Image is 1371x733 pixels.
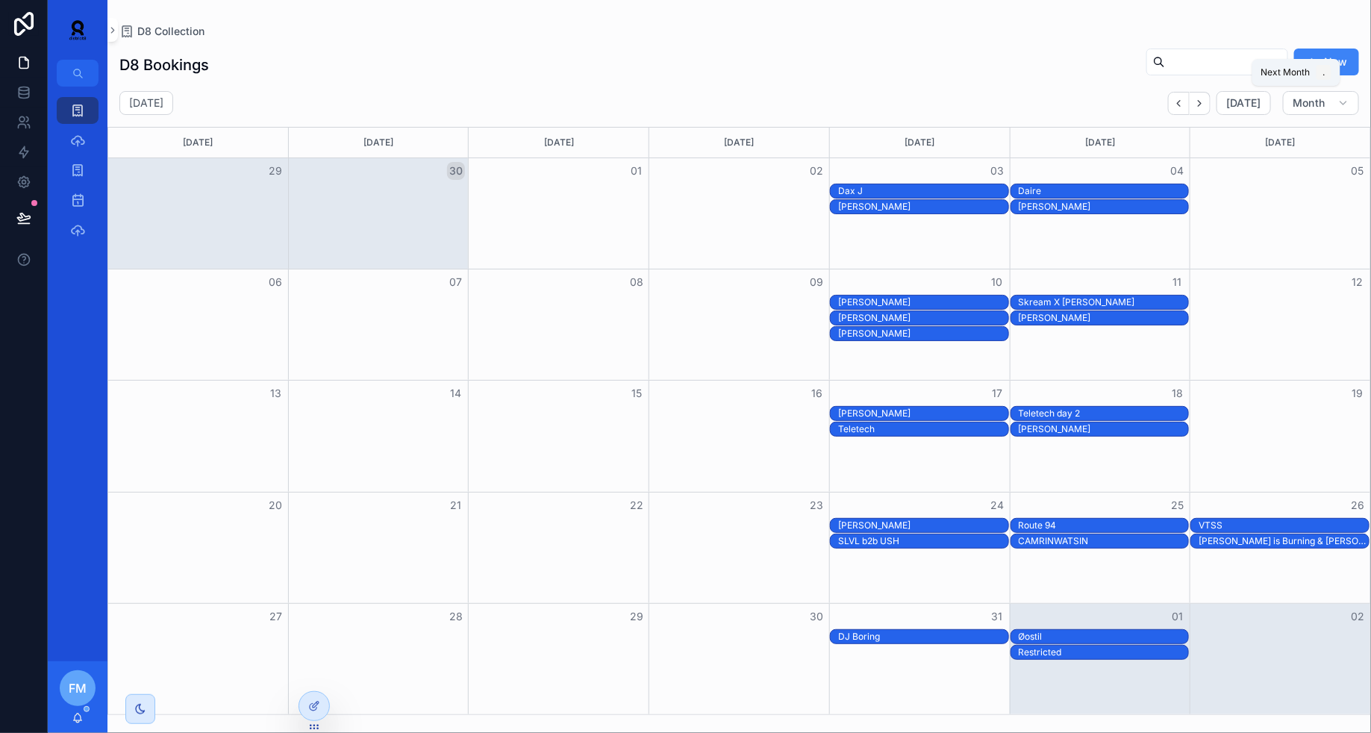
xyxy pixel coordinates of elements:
[808,384,825,402] button: 16
[838,296,1008,309] div: Aaron Hibell
[838,311,1008,325] div: Kolter
[1019,646,1189,659] div: Restricted
[1019,630,1189,643] div: Øostil
[1293,96,1325,110] span: Month
[291,128,466,157] div: [DATE]
[1283,91,1359,115] button: Month
[119,24,204,39] a: D8 Collection
[838,423,1008,435] div: Teletech
[129,96,163,110] h2: [DATE]
[1349,384,1367,402] button: 19
[1199,534,1369,548] div: Enzo is Burning & Murphy's Law
[838,312,1008,324] div: [PERSON_NAME]
[628,496,646,514] button: 22
[1199,520,1369,531] div: VTSS
[1261,66,1311,78] span: Next Month
[628,273,646,291] button: 08
[838,534,1008,548] div: SLVL b2b USH
[628,162,646,180] button: 01
[137,24,204,39] span: D8 Collection
[1019,407,1189,420] div: Teletech day 2
[1349,496,1367,514] button: 26
[838,185,1008,197] div: Dax J
[988,496,1006,514] button: 24
[838,407,1008,420] div: Nick Warren
[1019,535,1189,547] div: CAMRINWATSIN
[1019,296,1189,309] div: Skream X Krystal Klear
[447,384,465,402] button: 14
[838,328,1008,340] div: [PERSON_NAME]
[267,608,285,626] button: 27
[1193,128,1368,157] div: [DATE]
[447,162,465,180] button: 30
[119,54,209,75] h1: D8 Bookings
[1168,384,1186,402] button: 18
[1019,312,1189,324] div: [PERSON_NAME]
[1019,534,1189,548] div: CAMRINWATSIN
[447,496,465,514] button: 21
[838,535,1008,547] div: SLVL b2b USH
[628,384,646,402] button: 15
[838,296,1008,308] div: [PERSON_NAME]
[1019,201,1189,213] div: [PERSON_NAME]
[988,162,1006,180] button: 03
[838,630,1008,643] div: DJ Boring
[1019,296,1189,308] div: Skream X [PERSON_NAME]
[1019,200,1189,213] div: Yousuke Yukimatsu
[1019,311,1189,325] div: Amber Broos
[838,184,1008,198] div: Dax J
[838,327,1008,340] div: Oscar Mulero
[1019,423,1189,435] div: [PERSON_NAME]
[808,496,825,514] button: 23
[1019,184,1189,198] div: Daire
[1019,519,1189,532] div: Route 94
[48,87,107,263] div: scrollable content
[1168,608,1186,626] button: 01
[107,127,1371,715] div: Month View
[60,18,96,42] img: App logo
[1318,66,1330,78] span: .
[447,608,465,626] button: 28
[69,679,87,697] span: FM
[838,422,1008,436] div: Teletech
[808,162,825,180] button: 02
[838,519,1008,532] div: Andres Campo
[1294,49,1359,75] a: New
[267,162,285,180] button: 29
[1168,92,1190,115] button: Back
[1168,162,1186,180] button: 04
[1199,535,1369,547] div: [PERSON_NAME] is Burning & [PERSON_NAME] Law
[1019,422,1189,436] div: Alisha
[267,273,285,291] button: 06
[471,128,646,157] div: [DATE]
[1019,520,1189,531] div: Route 94
[1019,185,1189,197] div: Daire
[1168,273,1186,291] button: 11
[808,273,825,291] button: 09
[832,128,1008,157] div: [DATE]
[1349,608,1367,626] button: 02
[1168,496,1186,514] button: 25
[1349,162,1367,180] button: 05
[838,520,1008,531] div: [PERSON_NAME]
[1226,96,1261,110] span: [DATE]
[267,384,285,402] button: 13
[988,608,1006,626] button: 31
[1019,408,1189,419] div: Teletech day 2
[988,273,1006,291] button: 10
[1013,128,1188,157] div: [DATE]
[110,128,286,157] div: [DATE]
[1217,91,1271,115] button: [DATE]
[1199,519,1369,532] div: VTSS
[838,200,1008,213] div: Paul Van Dyk
[838,408,1008,419] div: [PERSON_NAME]
[1349,273,1367,291] button: 12
[652,128,827,157] div: [DATE]
[267,496,285,514] button: 20
[1019,646,1189,658] div: Restricted
[838,631,1008,643] div: DJ Boring
[1019,631,1189,643] div: Øostil
[1190,92,1211,115] button: Next
[988,384,1006,402] button: 17
[628,608,646,626] button: 29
